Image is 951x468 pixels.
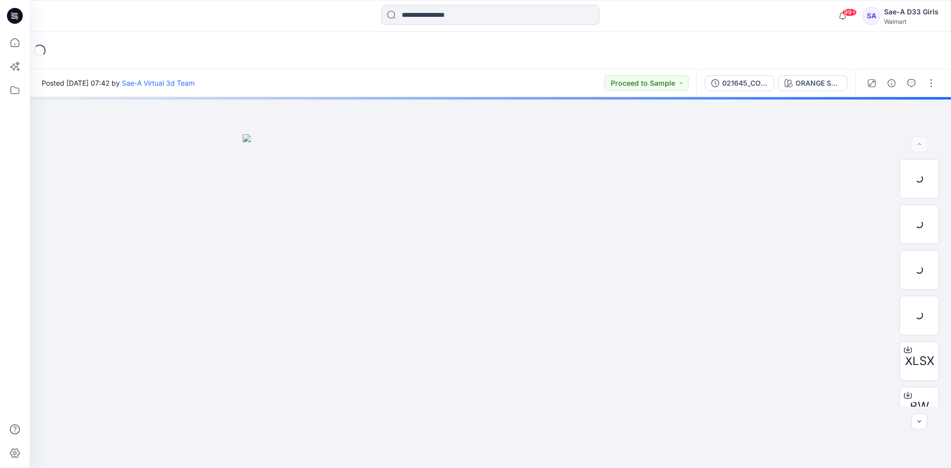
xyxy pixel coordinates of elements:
[884,75,899,91] button: Details
[722,78,768,89] div: 021645_COLORS
[910,398,929,416] span: BW
[795,78,841,89] div: ORANGE SUNSHINE
[705,75,774,91] button: 021645_COLORS
[122,79,195,87] a: Sae-A Virtual 3d Team
[778,75,847,91] button: ORANGE SUNSHINE
[42,78,195,88] span: Posted [DATE] 07:42 by
[842,8,857,16] span: 99+
[905,352,934,370] span: XLSX
[884,18,939,25] div: Walmart
[862,7,880,25] div: SA
[884,6,939,18] div: Sae-A D33 Girls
